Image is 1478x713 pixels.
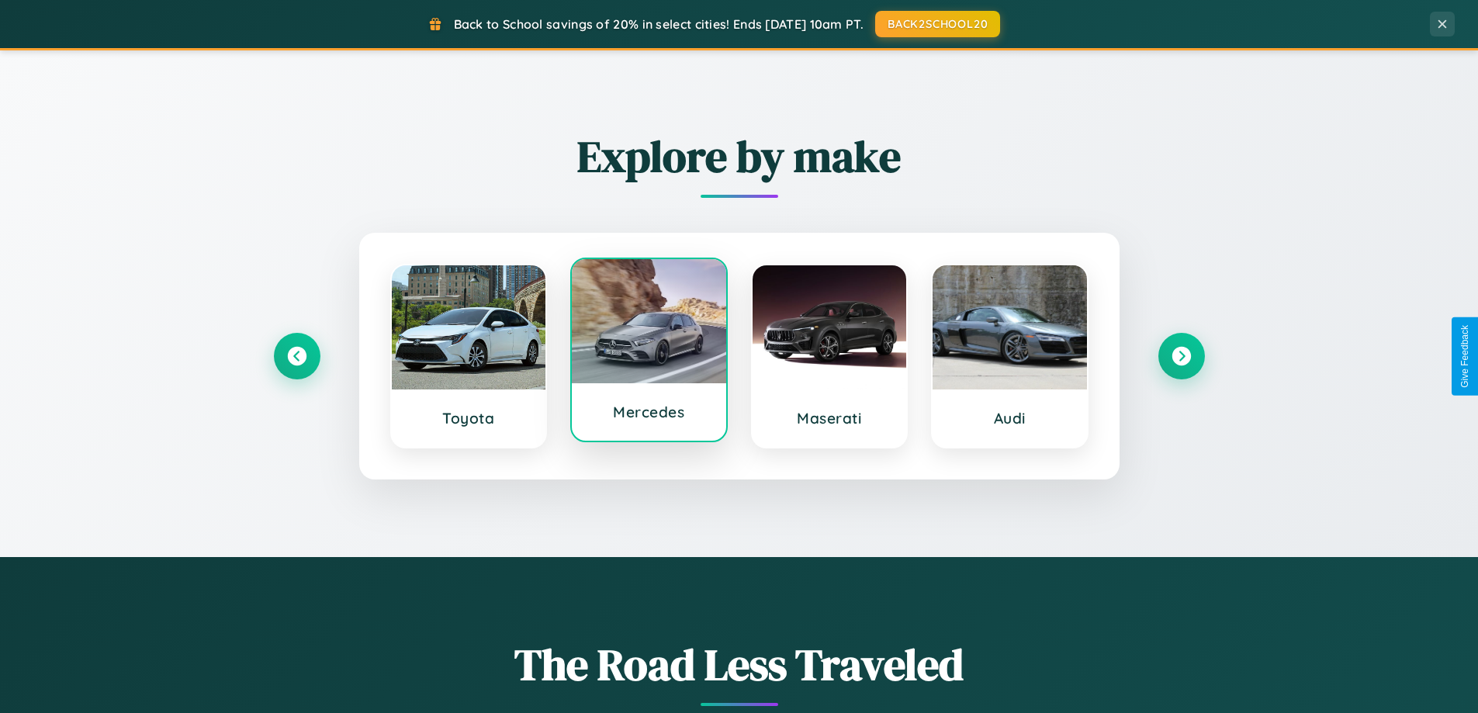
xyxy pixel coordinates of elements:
div: Give Feedback [1459,325,1470,388]
h2: Explore by make [274,126,1205,186]
h3: Mercedes [587,403,711,421]
h3: Audi [948,409,1071,427]
h1: The Road Less Traveled [274,635,1205,694]
button: BACK2SCHOOL20 [875,11,1000,37]
h3: Toyota [407,409,531,427]
span: Back to School savings of 20% in select cities! Ends [DATE] 10am PT. [454,16,864,32]
h3: Maserati [768,409,891,427]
